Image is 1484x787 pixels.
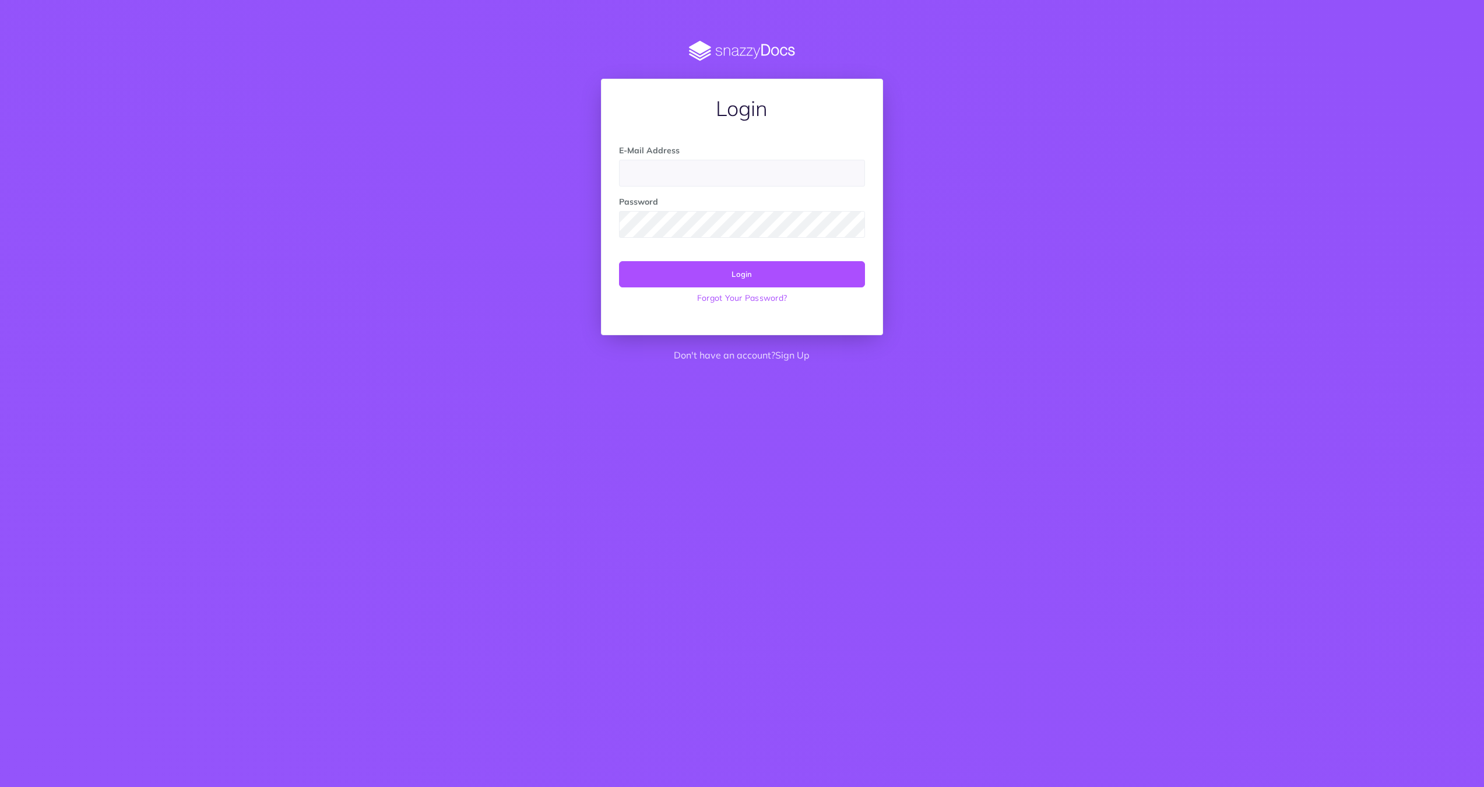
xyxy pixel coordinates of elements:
label: Password [619,195,658,208]
img: SnazzyDocs Logo [601,41,882,61]
button: Login [619,261,864,287]
p: Don't have an account? [601,348,882,363]
h1: Login [619,97,864,120]
a: Sign Up [775,349,810,361]
label: E-Mail Address [619,144,680,157]
a: Forgot Your Password? [619,287,864,308]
